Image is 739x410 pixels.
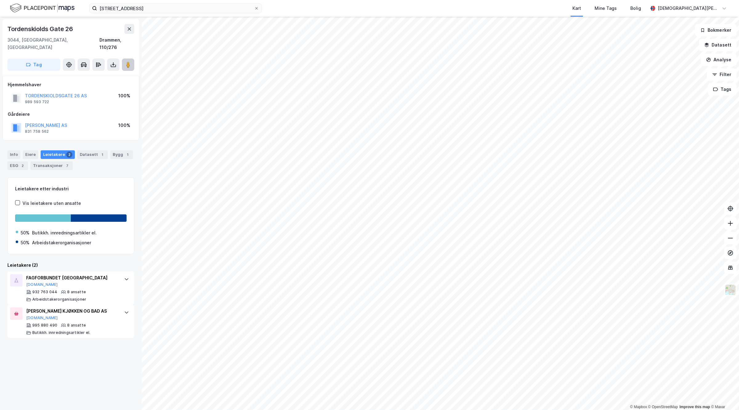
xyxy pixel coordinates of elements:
[21,239,30,246] div: 50%
[595,5,617,12] div: Mine Tags
[67,323,86,328] div: 8 ansatte
[572,5,581,12] div: Kart
[7,59,60,71] button: Tag
[67,290,86,294] div: 8 ansatte
[97,4,254,13] input: Søk på adresse, matrikkel, gårdeiere, leietakere eller personer
[77,150,108,159] div: Datasett
[26,315,58,320] button: [DOMAIN_NAME]
[32,330,90,335] div: Butikkh. innredningsartikler el.
[26,274,118,282] div: FAGFORBUNDET [GEOGRAPHIC_DATA]
[708,83,737,95] button: Tags
[7,36,99,51] div: 3044, [GEOGRAPHIC_DATA], [GEOGRAPHIC_DATA]
[26,282,58,287] button: [DOMAIN_NAME]
[680,405,710,409] a: Improve this map
[32,323,57,328] div: 995 880 490
[7,262,134,269] div: Leietakere (2)
[110,150,133,159] div: Bygg
[658,5,719,12] div: [DEMOGRAPHIC_DATA][PERSON_NAME]
[630,405,647,409] a: Mapbox
[7,150,20,159] div: Info
[708,380,739,410] iframe: Chat Widget
[10,3,75,14] img: logo.f888ab2527a4732fd821a326f86c7f29.svg
[32,239,91,246] div: Arbeidstakerorganisasjoner
[25,129,49,134] div: 831 758 562
[30,161,73,170] div: Transaksjoner
[15,185,127,193] div: Leietakere etter industri
[99,152,105,158] div: 1
[707,68,737,81] button: Filter
[695,24,737,36] button: Bokmerker
[22,200,81,207] div: Vis leietakere uten ansatte
[66,152,72,158] div: 2
[8,81,134,88] div: Hjemmelshaver
[118,122,130,129] div: 100%
[648,405,678,409] a: OpenStreetMap
[32,290,57,294] div: 932 763 044
[99,36,134,51] div: Drammen, 110/276
[699,39,737,51] button: Datasett
[26,307,118,315] div: [PERSON_NAME] KJØKKEN OG BAD AS
[124,152,131,158] div: 1
[630,5,641,12] div: Bolig
[21,229,30,237] div: 50%
[32,297,86,302] div: Arbeidstakerorganisasjoner
[7,161,28,170] div: ESG
[118,92,130,99] div: 100%
[8,111,134,118] div: Gårdeiere
[725,284,736,296] img: Z
[23,150,38,159] div: Eiere
[25,99,49,104] div: 989 593 722
[64,163,70,169] div: 7
[701,54,737,66] button: Analyse
[32,229,97,237] div: Butikkh. innredningsartikler el.
[7,24,74,34] div: Tordenskiolds Gate 26
[19,163,26,169] div: 2
[41,150,75,159] div: Leietakere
